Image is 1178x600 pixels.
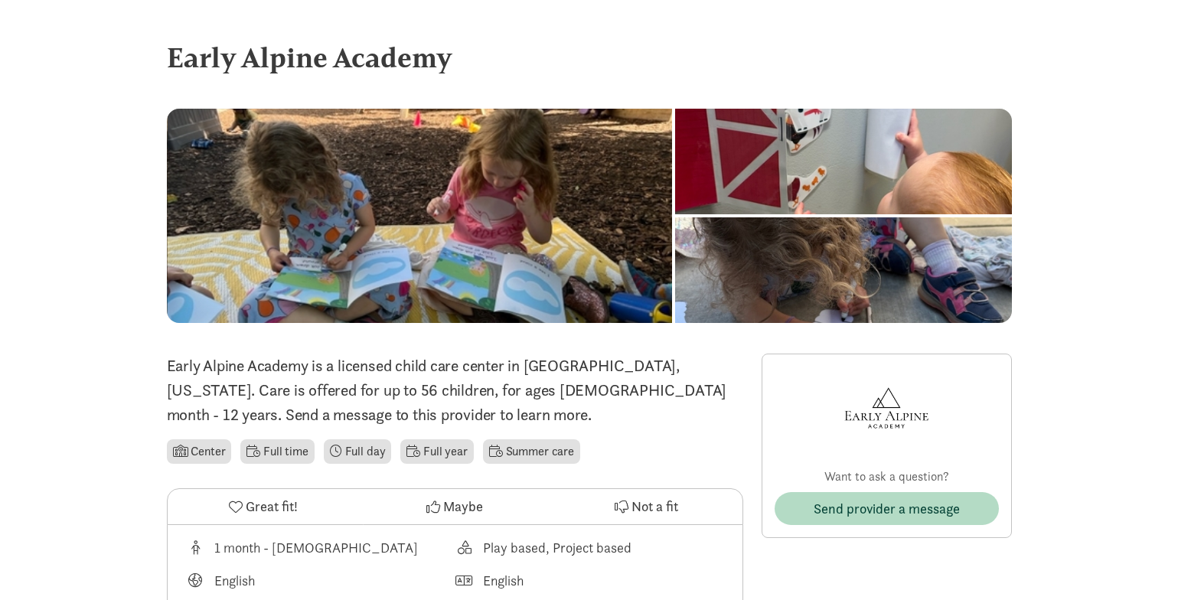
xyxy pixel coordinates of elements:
span: Not a fit [631,496,678,517]
span: Send provider a message [814,498,960,519]
li: Center [167,439,232,464]
li: Full day [324,439,392,464]
li: Full year [400,439,473,464]
button: Maybe [359,489,550,524]
div: Play based, Project based [483,537,631,558]
div: Languages spoken [455,570,724,591]
div: English [214,570,255,591]
div: 1 month - [DEMOGRAPHIC_DATA] [214,537,418,558]
div: This provider's education philosophy [455,537,724,558]
div: Age range for children that this provider cares for [186,537,455,558]
button: Send provider a message [775,492,999,525]
button: Great fit! [168,489,359,524]
div: Early Alpine Academy [167,37,1012,78]
span: Great fit! [246,496,298,517]
button: Not a fit [550,489,742,524]
li: Full time [240,439,314,464]
li: Summer care [483,439,580,464]
img: Provider logo [840,367,932,449]
div: Languages taught [186,570,455,591]
p: Want to ask a question? [775,468,999,486]
span: Maybe [443,496,483,517]
div: English [483,570,524,591]
p: Early Alpine Academy is a licensed child care center in [GEOGRAPHIC_DATA], [US_STATE]. Care is of... [167,354,743,427]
